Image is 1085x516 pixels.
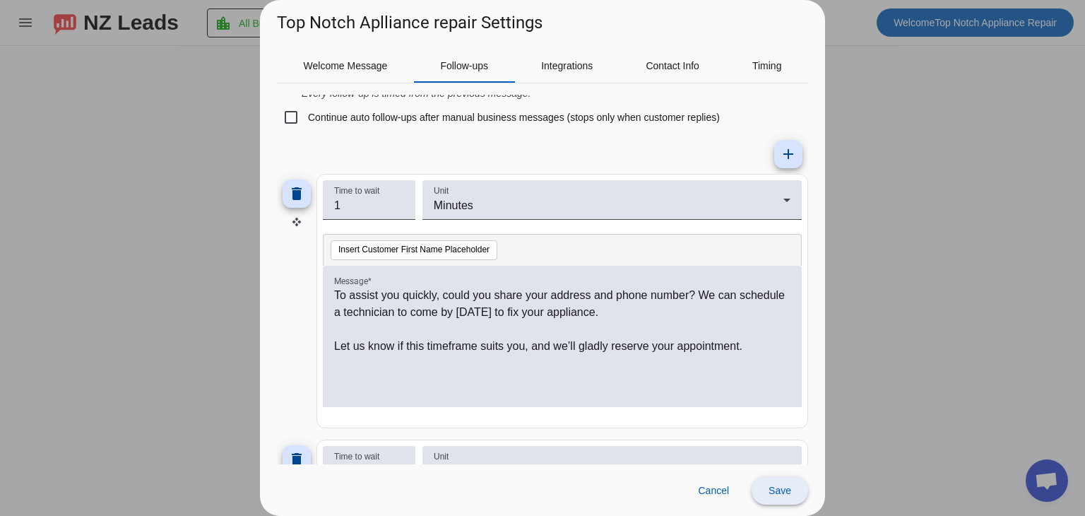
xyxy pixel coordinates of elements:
mat-label: Unit [434,452,449,461]
mat-icon: add [780,146,797,163]
button: Save [752,476,808,505]
h1: Top Notch Aplliance repair Settings [277,11,542,34]
span: Follow-ups [440,61,488,71]
span: Integrations [541,61,593,71]
span: Welcome Message [304,61,388,71]
button: Insert Customer First Name Placeholder [331,240,497,260]
mat-label: Time to wait [334,452,379,461]
mat-label: Time to wait [334,187,379,196]
mat-icon: delete [288,451,305,468]
span: Cancel [698,485,729,496]
p: To assist you quickly, could you share your address and phone number? We can schedule a technicia... [334,287,790,321]
button: Cancel [687,476,740,505]
span: Save [769,485,791,496]
mat-icon: delete [288,185,305,202]
p: Let us know if this timeframe suits you, and we’ll gladly reserve your appointment. [334,338,790,355]
mat-label: Unit [434,187,449,196]
span: Minutes [434,199,473,211]
span: Contact Info [646,61,699,71]
label: Continue auto follow-ups after manual business messages (stops only when customer replies) [305,110,720,124]
span: Timing [752,61,782,71]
